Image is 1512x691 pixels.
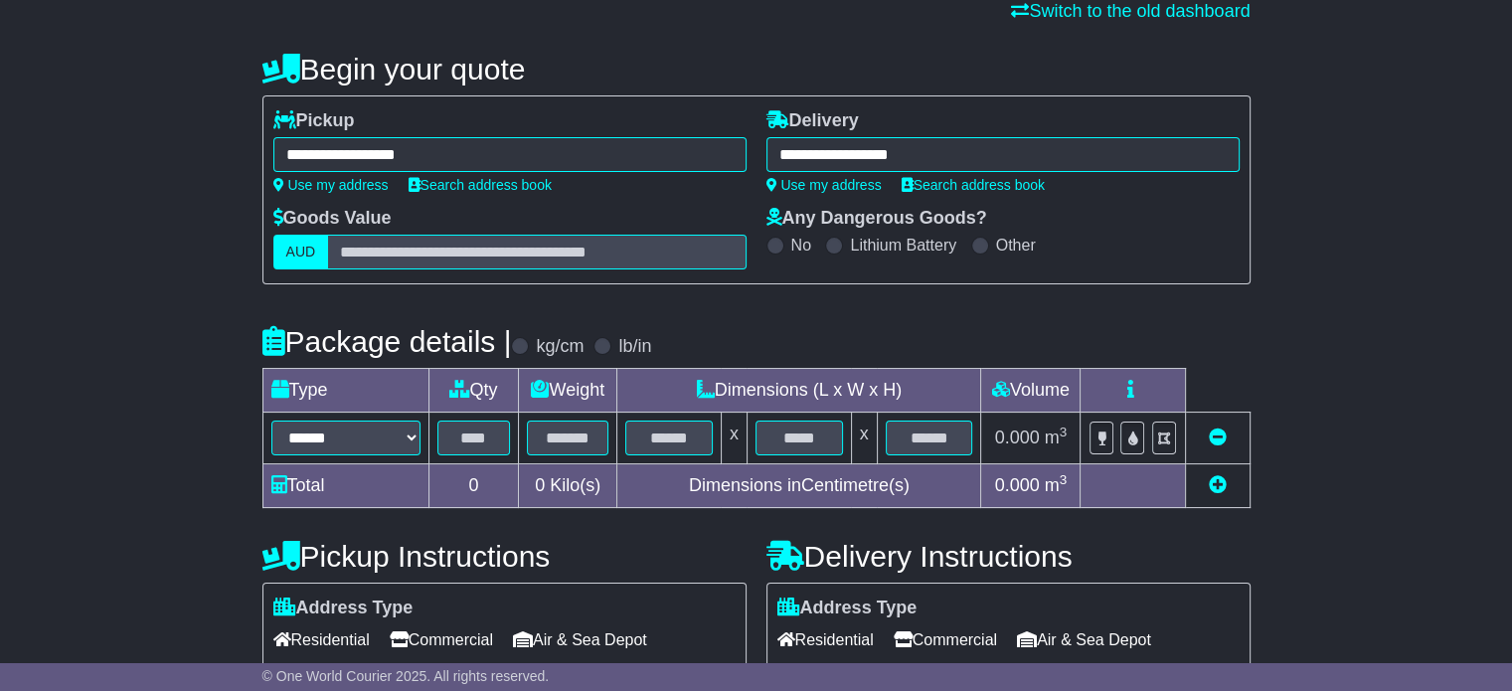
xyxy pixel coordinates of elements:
label: Goods Value [273,208,392,230]
td: x [851,413,877,464]
td: 0 [428,464,519,508]
td: Kilo(s) [519,464,617,508]
td: Total [262,464,428,508]
a: Remove this item [1209,428,1227,447]
label: kg/cm [536,336,584,358]
span: 0.000 [995,428,1040,447]
h4: Delivery Instructions [766,540,1251,573]
label: Pickup [273,110,355,132]
td: x [721,413,747,464]
label: No [791,236,811,255]
td: Type [262,369,428,413]
h4: Package details | [262,325,512,358]
span: © One World Courier 2025. All rights reserved. [262,668,550,684]
span: 0 [535,475,545,495]
sup: 3 [1060,425,1068,439]
sup: 3 [1060,472,1068,487]
a: Use my address [273,177,389,193]
span: Air & Sea Depot [513,624,647,655]
span: Commercial [894,624,997,655]
span: Residential [273,624,370,655]
h4: Begin your quote [262,53,1251,86]
label: Other [996,236,1036,255]
span: m [1045,475,1068,495]
a: Use my address [766,177,882,193]
label: lb/in [618,336,651,358]
td: Weight [519,369,617,413]
label: Delivery [766,110,859,132]
span: m [1045,428,1068,447]
label: Any Dangerous Goods? [766,208,987,230]
h4: Pickup Instructions [262,540,747,573]
label: AUD [273,235,329,269]
label: Address Type [777,598,918,619]
a: Search address book [409,177,552,193]
td: Qty [428,369,519,413]
label: Lithium Battery [850,236,956,255]
span: Air & Sea Depot [1017,624,1151,655]
span: Commercial [390,624,493,655]
td: Dimensions (L x W x H) [617,369,981,413]
span: 0.000 [995,475,1040,495]
td: Volume [981,369,1081,413]
a: Search address book [902,177,1045,193]
span: Residential [777,624,874,655]
label: Address Type [273,598,414,619]
a: Add new item [1209,475,1227,495]
td: Dimensions in Centimetre(s) [617,464,981,508]
a: Switch to the old dashboard [1011,1,1250,21]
